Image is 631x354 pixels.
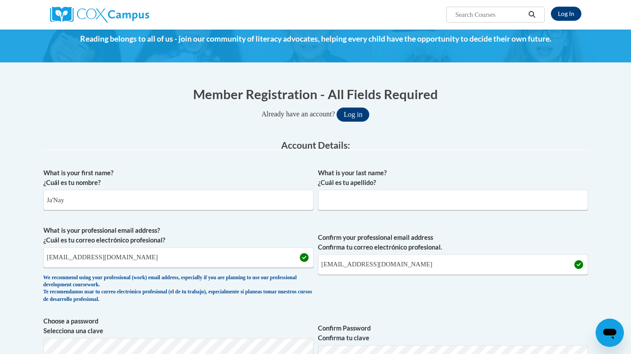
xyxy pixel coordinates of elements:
h1: Member Registration - All Fields Required [43,85,588,103]
input: Required [318,254,588,275]
label: Confirm Password Confirma tu clave [318,323,588,343]
input: Metadata input [43,247,314,268]
div: We recommend using your professional (work) email address, especially if you are planning to use ... [43,274,314,304]
span: Account Details: [281,139,350,150]
input: Metadata input [318,190,588,210]
a: Log In [551,7,581,21]
button: Search [525,9,538,20]
label: What is your first name? ¿Cuál es tu nombre? [43,168,314,188]
img: Cox Campus [50,7,149,23]
h4: Reading belongs to all of us - join our community of literacy advocates, helping every child have... [43,33,588,45]
span: Already have an account? [262,110,335,118]
label: What is your professional email address? ¿Cuál es tu correo electrónico profesional? [43,226,314,245]
label: What is your last name? ¿Cuál es tu apellido? [318,168,588,188]
label: Confirm your professional email address Confirma tu correo electrónico profesional. [318,233,588,252]
label: Choose a password Selecciona una clave [43,316,314,336]
input: Search Courses [454,9,525,20]
input: Metadata input [43,190,314,210]
button: Log in [337,108,369,122]
iframe: Button to launch messaging window [596,319,624,347]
